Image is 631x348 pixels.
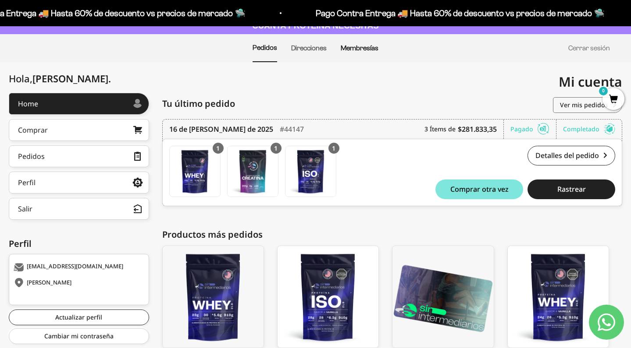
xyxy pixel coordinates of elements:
button: Comprar otra vez [435,179,523,199]
div: Pedidos [18,153,45,160]
a: Membresía Anual [392,246,494,348]
a: Proteína Whey - Sin Sabor - Sin Sabor / 2 libras (910g) [169,146,221,197]
div: Perfil [9,237,149,250]
img: Translation missing: es.Creatina Monohidrato [228,146,278,197]
a: Cambiar mi contraseña [9,328,149,344]
time: 16 de [PERSON_NAME] de 2025 [169,124,273,134]
span: Rastrear [557,186,586,193]
a: Membresías [341,44,378,52]
div: Completado [563,120,615,139]
a: Pedidos [9,145,149,167]
div: [EMAIL_ADDRESS][DOMAIN_NAME] [14,263,142,272]
a: Ver mis pedidos [553,97,622,113]
img: Translation missing: es.Proteína Whey - Sin Sabor - Sin Sabor / 2 libras (910g) [170,146,220,197]
div: 1 [213,143,224,154]
div: 1 [328,143,339,154]
a: Direcciones [291,44,327,52]
div: Home [18,100,38,107]
a: 0 [602,95,624,105]
img: b091a5be-4bb1-4136-881d-32454b4358fa_1_large.png [392,246,493,348]
span: . [108,72,111,85]
div: Pagado [510,120,556,139]
span: Tu último pedido [162,97,235,110]
span: [PERSON_NAME] [32,72,111,85]
div: Productos más pedidos [162,228,622,241]
img: Translation missing: es.Proteína Aislada (ISO) - Vanilla / 2 libras (910g) [285,146,336,197]
a: Comprar [9,119,149,141]
a: Proteína Whey - Sin Sabor - Sin Sabor / 2 libras (910g) [162,246,264,348]
a: Proteína Whey - Vainilla / 2 libras (910g) [507,246,609,348]
a: Perfil [9,172,149,193]
a: Proteína Aislada (ISO) - Vanilla / 2 libras (910g) [277,246,379,348]
a: Actualizar perfil [9,309,149,325]
div: #44147 [280,120,304,139]
button: Rastrear [528,179,615,199]
button: Salir [9,198,149,220]
div: 1 [271,143,282,154]
div: Hola, [9,73,111,84]
div: [PERSON_NAME] [14,278,142,287]
img: whey_vainilla_front_1_808bbad8-c402-4f8a-9e09-39bf23c86e38_large.png [508,246,609,348]
img: ISO_VAINILLA_FRONT_large.png [278,246,378,348]
div: Comprar [18,127,48,134]
img: whey-sello_USA_26ea3a43-a5af-4b54-ab19-48025762835f_large.png [163,246,264,348]
a: Creatina Monohidrato [227,146,278,197]
a: Pedidos [253,44,277,51]
div: 3 Ítems de [424,120,504,139]
div: Salir [18,205,32,212]
a: Home [9,93,149,115]
span: Mi cuenta [559,73,622,91]
a: Proteína Aislada (ISO) - Vanilla / 2 libras (910g) [285,146,336,197]
span: Comprar otra vez [450,186,509,193]
a: Detalles del pedido [528,146,615,165]
p: Pago Contra Entrega 🚚 Hasta 60% de descuento vs precios de mercado 🛸 [315,6,604,20]
mark: 0 [598,86,609,96]
a: Cerrar sesión [568,44,610,52]
div: Perfil [18,179,36,186]
b: $281.833,35 [458,124,497,134]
